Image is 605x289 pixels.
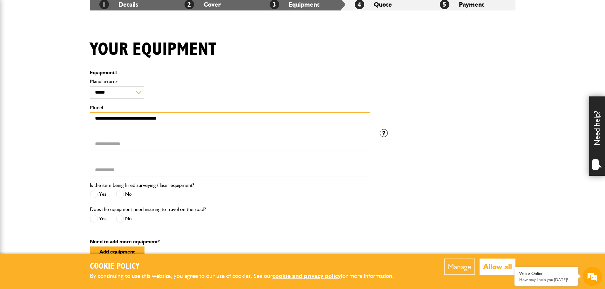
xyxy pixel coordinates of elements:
[11,35,27,44] img: d_20077148190_company_1631870298795_20077148190
[90,215,106,223] label: Yes
[90,183,194,188] label: Is the item being hired surveying / laser equipment?
[104,3,119,18] div: Minimize live chat window
[90,271,404,281] p: By continuing to use this website, you agree to our use of cookies. See our for more information.
[519,271,573,276] div: We're Online!
[90,190,106,198] label: Yes
[99,1,138,8] a: 1Details
[90,207,206,212] label: Does the equipment need insuring to travel on the road?
[444,259,475,275] button: Manage
[8,59,116,73] input: Enter your last name
[90,39,216,60] h1: Your equipment
[185,1,221,8] a: 2Cover
[116,215,132,223] label: No
[90,246,145,257] button: Add equipment
[86,195,115,204] em: Start Chat
[480,259,515,275] button: Allow all
[90,79,370,84] label: Manufacturer
[8,96,116,110] input: Enter your phone number
[116,190,132,198] label: No
[589,96,605,176] div: Need help?
[272,272,341,279] a: cookie and privacy policy
[90,262,404,272] h2: Cookie Policy
[33,36,107,44] div: Chat with us now
[90,105,370,110] label: Model
[8,115,116,190] textarea: Type your message and hit 'Enter'
[115,69,118,76] span: 1
[8,77,116,91] input: Enter your email address
[90,239,515,244] p: Need to add more equipment?
[90,70,370,75] p: Equipment
[519,277,573,282] p: How may I help you today?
